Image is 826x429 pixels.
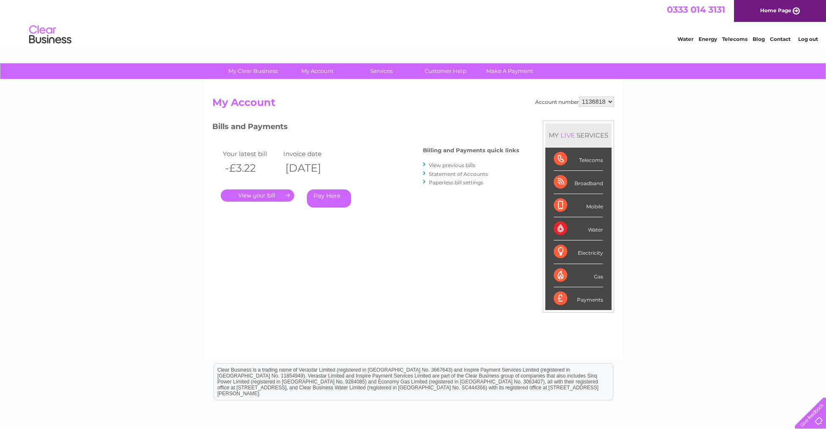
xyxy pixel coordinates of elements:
[221,148,282,159] td: Your latest bill
[218,63,288,79] a: My Clear Business
[559,131,577,139] div: LIVE
[281,159,342,177] th: [DATE]
[429,179,483,186] a: Paperless bill settings
[29,22,72,48] img: logo.png
[214,5,613,41] div: Clear Business is a trading name of Verastar Limited (registered in [GEOGRAPHIC_DATA] No. 3667643...
[347,63,416,79] a: Services
[554,148,603,171] div: Telecoms
[554,287,603,310] div: Payments
[554,194,603,217] div: Mobile
[545,123,612,147] div: MY SERVICES
[212,97,614,113] h2: My Account
[753,36,765,42] a: Blog
[282,63,352,79] a: My Account
[429,171,488,177] a: Statement of Accounts
[770,36,791,42] a: Contact
[677,36,693,42] a: Water
[281,148,342,159] td: Invoice date
[798,36,818,42] a: Log out
[554,217,603,240] div: Water
[221,159,282,177] th: -£3.22
[212,121,519,135] h3: Bills and Payments
[475,63,544,79] a: Make A Payment
[411,63,480,79] a: Customer Help
[667,4,725,15] a: 0333 014 3131
[554,171,603,194] div: Broadband
[535,97,614,107] div: Account number
[722,36,747,42] a: Telecoms
[307,189,351,208] a: Pay Here
[554,264,603,287] div: Gas
[221,189,294,202] a: .
[554,240,603,264] div: Electricity
[423,147,519,154] h4: Billing and Payments quick links
[699,36,717,42] a: Energy
[429,162,475,168] a: View previous bills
